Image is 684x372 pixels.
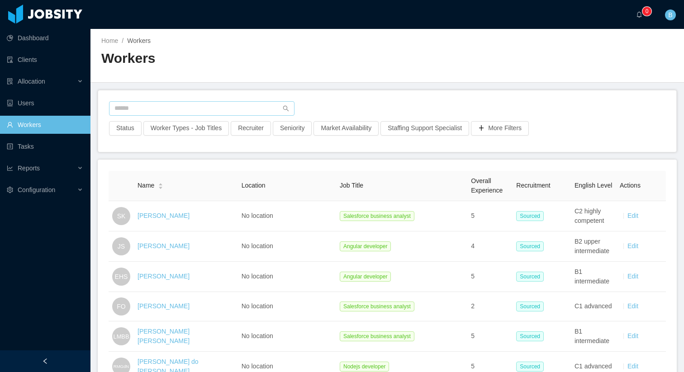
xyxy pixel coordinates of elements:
td: No location [238,321,336,352]
a: [PERSON_NAME] [PERSON_NAME] [138,328,190,344]
span: Sourced [516,362,544,372]
td: 4 [467,231,513,262]
td: No location [238,201,336,231]
a: icon: robotUsers [7,94,83,112]
span: EHS [115,268,128,286]
span: Location [242,182,266,189]
td: No location [238,231,336,262]
span: Job Title [340,182,363,189]
i: icon: bell [636,11,642,18]
a: icon: profileTasks [7,137,83,155]
td: C2 highly competent [571,201,616,231]
a: [PERSON_NAME] [138,302,190,310]
a: [PERSON_NAME] [138,212,190,219]
div: Sort [158,182,163,188]
span: Actions [620,182,641,189]
a: Edit [627,302,638,310]
span: Sourced [516,211,544,221]
td: 5 [467,262,513,292]
td: No location [238,292,336,321]
span: Overall Experience [471,177,503,194]
span: Name [138,181,154,190]
span: English Level [575,182,612,189]
button: Staffing Support Specialist [380,121,469,136]
span: JS [118,237,125,255]
sup: 0 [642,7,651,16]
span: Reports [18,165,40,172]
a: Sourced [516,242,547,250]
span: Recruitment [516,182,550,189]
a: Sourced [516,302,547,310]
span: Nodejs developer [340,362,389,372]
td: 2 [467,292,513,321]
td: B1 intermediate [571,321,616,352]
h2: Workers [101,49,387,68]
a: Sourced [516,332,547,339]
td: 5 [467,201,513,231]
a: icon: auditClients [7,51,83,69]
span: Configuration [18,186,55,193]
i: icon: search [283,105,289,112]
td: No location [238,262,336,292]
span: Allocation [18,78,45,85]
a: Sourced [516,273,547,280]
a: Sourced [516,363,547,370]
span: Sourced [516,272,544,282]
span: Angular developer [340,241,391,251]
button: Seniority [273,121,312,136]
span: Sourced [516,331,544,341]
i: icon: caret-up [158,182,163,185]
span: Workers [127,37,151,44]
i: icon: solution [7,78,13,85]
button: Recruiter [231,121,271,136]
i: icon: line-chart [7,165,13,171]
span: FO [117,297,125,315]
button: Status [109,121,142,136]
a: Edit [627,363,638,370]
a: Edit [627,332,638,339]
span: Salesforce business analyst [340,331,414,341]
i: icon: caret-down [158,185,163,188]
a: [PERSON_NAME] [138,273,190,280]
button: Worker Types - Job Titles [143,121,229,136]
span: B [668,9,672,20]
a: Home [101,37,118,44]
a: Sourced [516,212,547,219]
a: Edit [627,273,638,280]
span: Sourced [516,301,544,311]
button: icon: plusMore Filters [471,121,529,136]
span: / [122,37,123,44]
td: 5 [467,321,513,352]
td: B1 intermediate [571,262,616,292]
i: icon: setting [7,187,13,193]
span: SK [117,207,126,225]
a: Edit [627,212,638,219]
span: Sourced [516,241,544,251]
td: B2 upper intermediate [571,231,616,262]
span: Salesforce business analyst [340,211,414,221]
span: Salesforce business analyst [340,301,414,311]
button: Market Availability [313,121,379,136]
span: Angular developer [340,272,391,282]
td: C1 advanced [571,292,616,321]
a: [PERSON_NAME] [138,242,190,250]
a: icon: pie-chartDashboard [7,29,83,47]
a: icon: userWorkers [7,116,83,134]
span: LMBB [114,328,129,344]
a: Edit [627,242,638,250]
